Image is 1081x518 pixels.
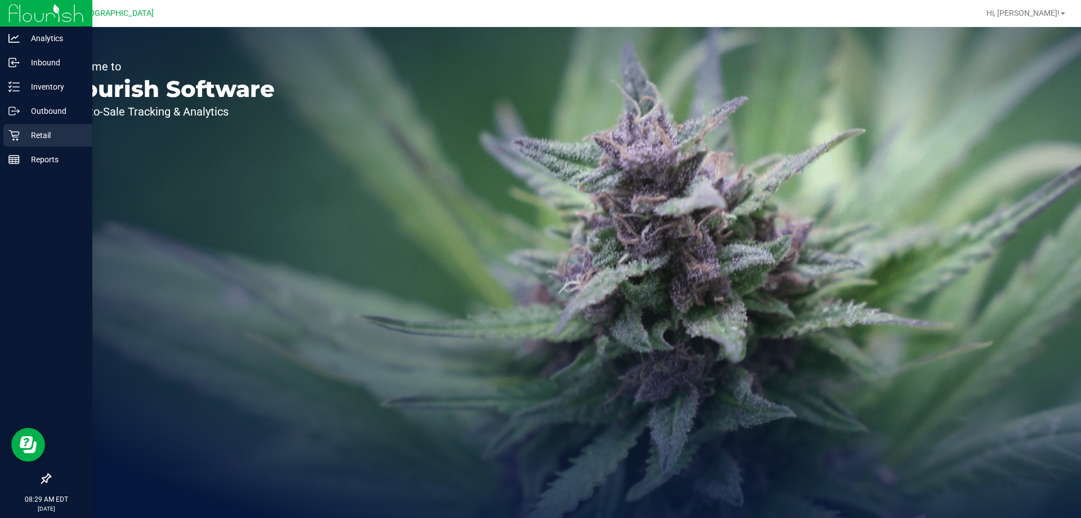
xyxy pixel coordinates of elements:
[8,33,20,44] inline-svg: Analytics
[20,32,87,45] p: Analytics
[11,428,45,462] iframe: Resource center
[20,80,87,94] p: Inventory
[20,56,87,69] p: Inbound
[5,494,87,504] p: 08:29 AM EDT
[8,130,20,141] inline-svg: Retail
[8,154,20,165] inline-svg: Reports
[20,129,87,142] p: Retail
[61,78,275,100] p: Flourish Software
[986,8,1060,17] span: Hi, [PERSON_NAME]!
[8,105,20,117] inline-svg: Outbound
[20,104,87,118] p: Outbound
[20,153,87,166] p: Reports
[5,504,87,513] p: [DATE]
[8,81,20,92] inline-svg: Inventory
[61,106,275,117] p: Seed-to-Sale Tracking & Analytics
[77,8,154,18] span: [GEOGRAPHIC_DATA]
[61,61,275,72] p: Welcome to
[8,57,20,68] inline-svg: Inbound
